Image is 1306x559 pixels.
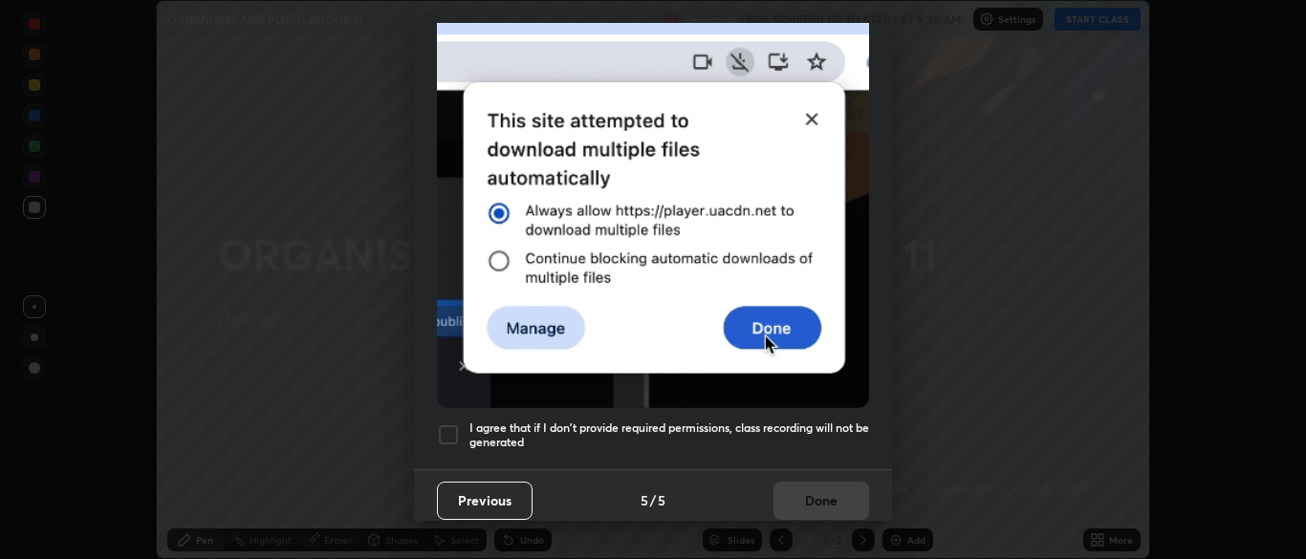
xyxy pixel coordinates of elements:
h5: I agree that if I don't provide required permissions, class recording will not be generated [469,420,869,450]
button: Previous [437,482,533,520]
h4: 5 [641,490,648,510]
h4: / [650,490,656,510]
h4: 5 [658,490,665,510]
